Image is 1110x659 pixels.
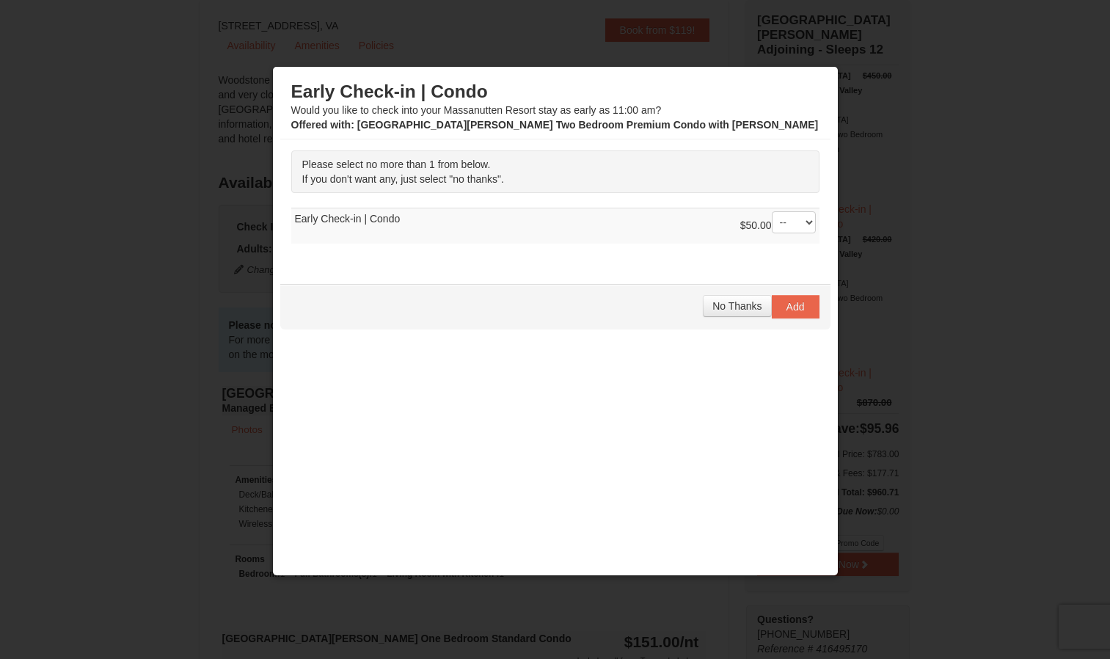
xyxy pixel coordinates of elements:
td: Early Check-in | Condo [291,208,819,244]
button: No Thanks [703,295,771,317]
div: $50.00 [740,211,816,241]
strong: : [GEOGRAPHIC_DATA][PERSON_NAME] Two Bedroom Premium Condo with [PERSON_NAME] [291,119,819,131]
div: Would you like to check into your Massanutten Resort stay as early as 11:00 am? [291,81,819,132]
span: If you don't want any, just select "no thanks". [302,173,504,185]
button: Add [772,295,819,318]
span: Please select no more than 1 from below. [302,159,491,170]
span: Add [786,301,805,313]
h3: Early Check-in | Condo [291,81,819,103]
span: No Thanks [712,300,762,312]
span: Offered with [291,119,351,131]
